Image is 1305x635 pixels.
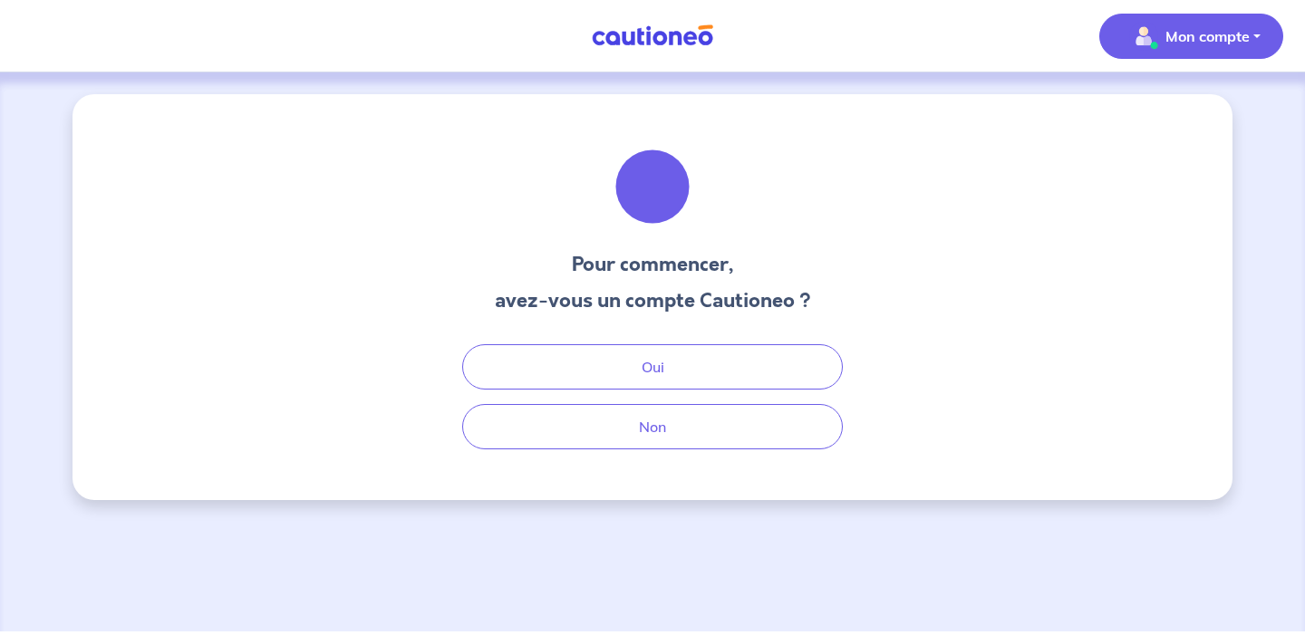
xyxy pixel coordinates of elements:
[585,24,720,47] img: Cautioneo
[495,250,811,279] h3: Pour commencer,
[462,404,843,449] button: Non
[1099,14,1283,59] button: illu_account_valid_menu.svgMon compte
[462,344,843,390] button: Oui
[604,138,701,236] img: illu_welcome.svg
[1165,25,1250,47] p: Mon compte
[1129,22,1158,51] img: illu_account_valid_menu.svg
[495,286,811,315] h3: avez-vous un compte Cautioneo ?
